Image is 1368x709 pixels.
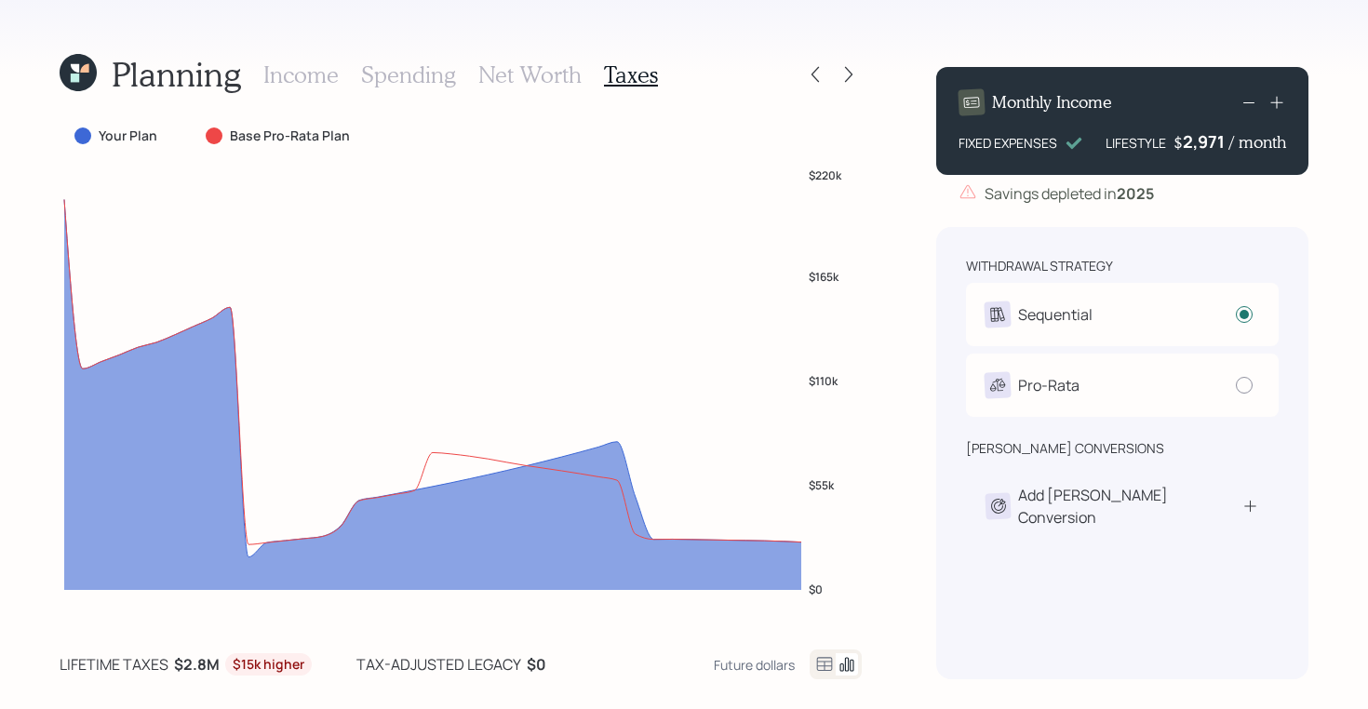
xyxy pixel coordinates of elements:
[809,167,842,182] tspan: $220k
[714,656,795,674] div: Future dollars
[527,654,546,675] b: $0
[1174,132,1183,153] h4: $
[1018,374,1080,396] div: Pro-Rata
[966,439,1164,458] div: [PERSON_NAME] conversions
[1106,133,1166,153] div: LIFESTYLE
[809,372,838,388] tspan: $110k
[992,92,1112,113] h4: Monthly Income
[60,653,168,676] div: lifetime taxes
[1183,130,1229,153] div: 2,971
[263,61,339,88] h3: Income
[1018,303,1093,326] div: Sequential
[604,61,658,88] h3: Taxes
[809,477,835,493] tspan: $55k
[1229,132,1286,153] h4: / month
[809,582,823,597] tspan: $0
[233,655,304,674] div: $15k higher
[959,133,1057,153] div: FIXED EXPENSES
[1018,484,1241,528] div: Add [PERSON_NAME] Conversion
[174,654,220,675] b: $2.8M
[1117,183,1154,204] b: 2025
[809,268,839,284] tspan: $165k
[361,61,456,88] h3: Spending
[112,54,241,94] h1: Planning
[356,653,521,676] div: tax-adjusted legacy
[478,61,582,88] h3: Net Worth
[230,127,350,145] label: Base Pro-Rata Plan
[966,257,1113,275] div: withdrawal strategy
[99,127,157,145] label: Your Plan
[985,182,1154,205] div: Savings depleted in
